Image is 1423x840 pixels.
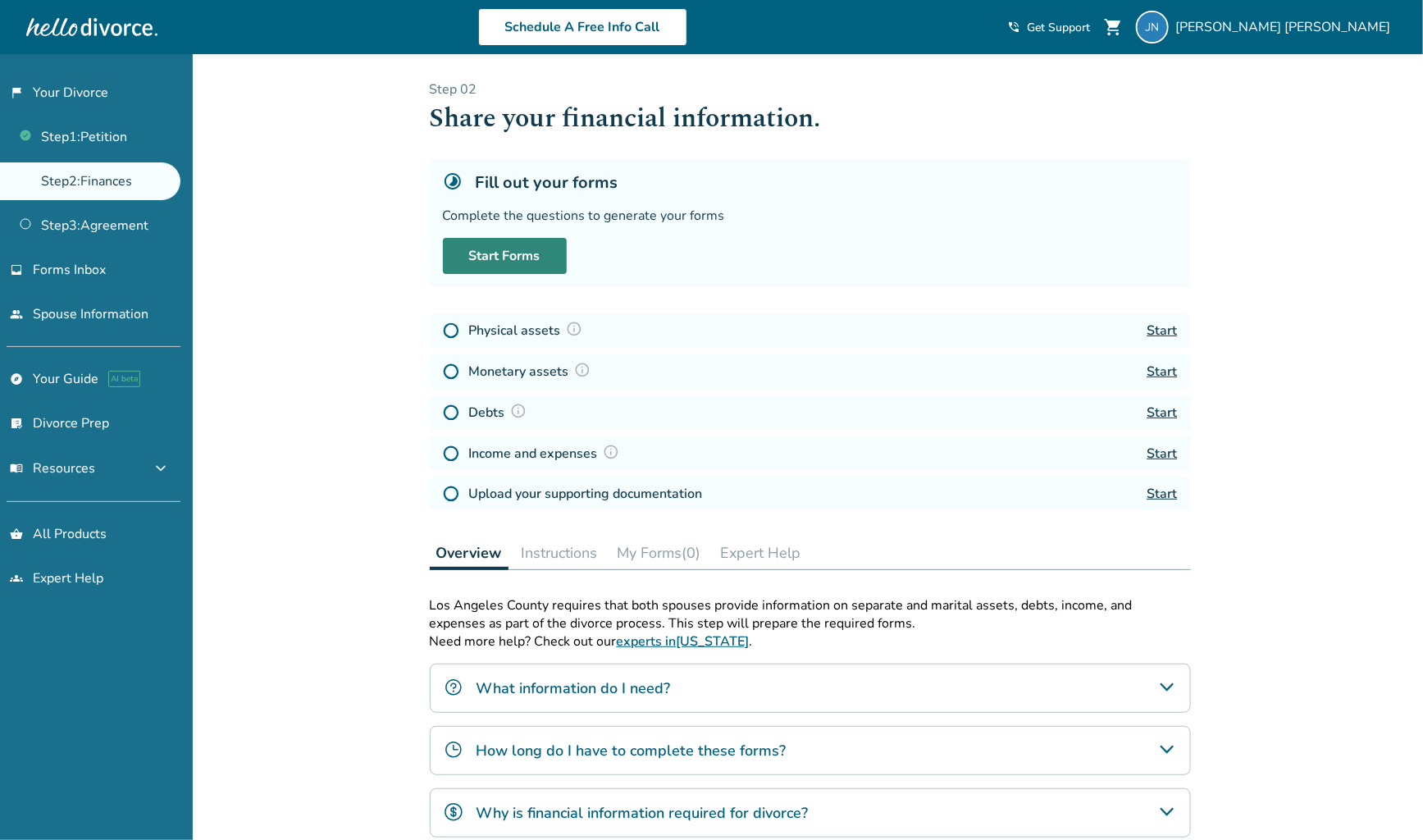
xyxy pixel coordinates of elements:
[1147,485,1178,503] a: Start
[469,402,531,423] h4: Debts
[10,572,23,585] span: groups
[10,527,23,541] span: shopping_basket
[1341,761,1423,840] iframe: Chat Widget
[443,404,459,421] img: Not Started
[10,459,95,477] span: Resources
[10,308,23,321] span: people
[108,371,140,387] span: AI beta
[10,417,23,430] span: list_alt_check
[477,740,787,761] h4: How long do I have to complete these forms?
[151,459,171,478] span: expand_more
[574,362,591,378] img: Question Mark
[1147,363,1178,381] a: Start
[477,802,809,824] h4: Why is financial information required for divorce?
[478,8,687,46] a: Schedule A Free Info Call
[430,632,1191,651] p: Need more help? Check out our .
[430,596,1191,632] p: Los Angeles County requires that both spouses provide information on separate and marital assets,...
[510,403,527,419] img: Question Mark
[477,678,671,699] h4: What information do I need?
[1136,11,1169,43] img: jeannguyen3@gmail.com
[430,664,1191,713] div: What information do I need?
[430,98,1191,139] h1: Share your financial information.
[443,322,459,339] img: Not Started
[443,238,567,274] a: Start Forms
[33,261,106,279] span: Forms Inbox
[566,321,582,337] img: Question Mark
[1103,17,1123,37] span: shopping_cart
[10,263,23,276] span: inbox
[469,320,587,341] h4: Physical assets
[444,678,463,697] img: What information do I need?
[1147,322,1178,340] a: Start
[430,788,1191,838] div: Why is financial information required for divorce?
[1007,20,1090,35] a: phone_in_talkGet Support
[10,462,23,475] span: menu_book
[444,802,463,822] img: Why is financial information required for divorce?
[515,536,604,569] button: Instructions
[10,86,23,99] span: flag_2
[1027,20,1090,35] span: Get Support
[430,536,509,570] button: Overview
[430,726,1191,775] div: How long do I have to complete these forms?
[476,171,618,194] h5: Fill out your forms
[10,372,23,386] span: explore
[443,486,459,502] img: Not Started
[714,536,808,569] button: Expert Help
[444,740,463,760] img: How long do I have to complete these forms?
[469,443,624,464] h4: Income and expenses
[1175,18,1397,36] span: [PERSON_NAME] [PERSON_NAME]
[443,207,1178,225] div: Complete the questions to generate your forms
[1007,21,1020,34] span: phone_in_talk
[1147,445,1178,463] a: Start
[469,361,595,382] h4: Monetary assets
[443,363,459,380] img: Not Started
[469,484,703,504] h4: Upload your supporting documentation
[603,444,619,460] img: Question Mark
[611,536,708,569] button: My Forms(0)
[430,80,1191,98] p: Step 0 2
[443,445,459,462] img: Not Started
[1147,404,1178,422] a: Start
[617,632,750,651] a: experts in[US_STATE]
